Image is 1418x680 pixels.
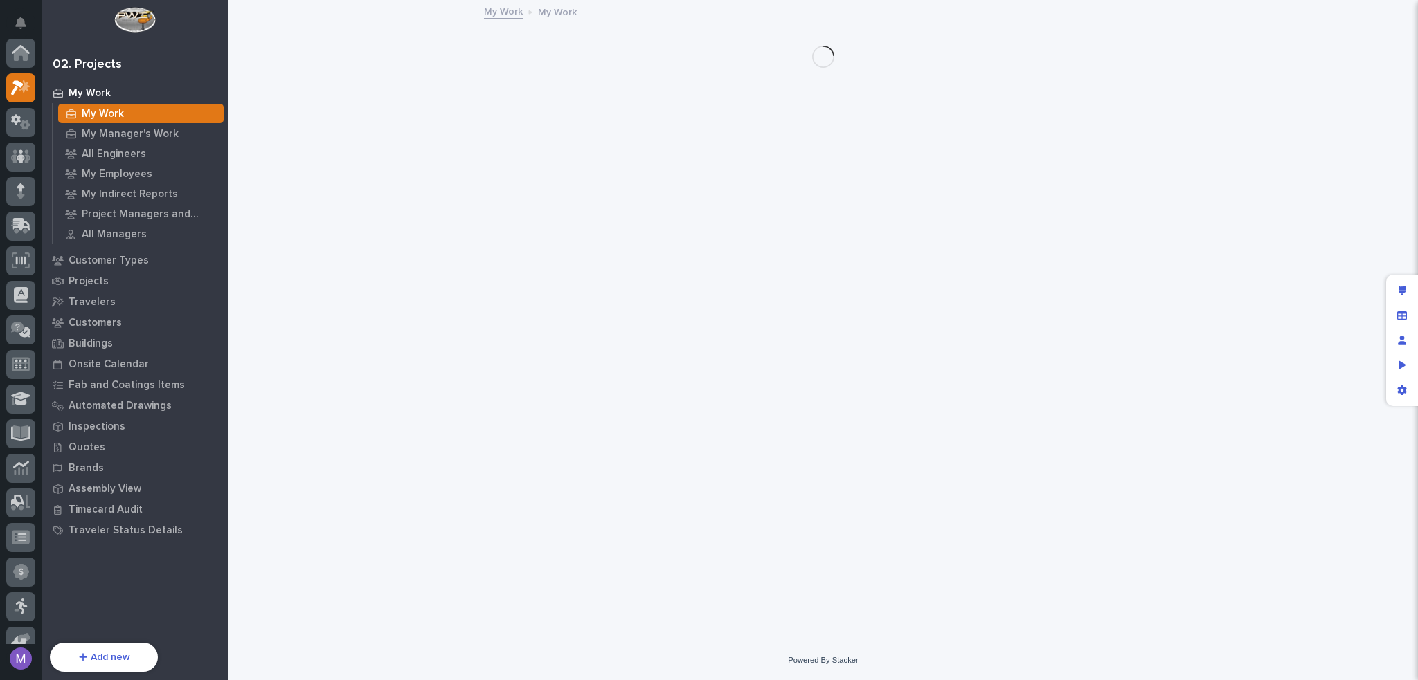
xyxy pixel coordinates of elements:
[69,441,105,454] p: Quotes
[42,395,228,416] a: Automated Drawings
[69,338,113,350] p: Buildings
[484,3,523,19] a: My Work
[69,275,109,288] p: Projects
[69,296,116,309] p: Travelers
[69,87,111,100] p: My Work
[53,104,228,123] a: My Work
[69,255,149,267] p: Customer Types
[42,82,228,103] a: My Work
[69,483,141,495] p: Assembly View
[69,504,143,516] p: Timecard Audit
[50,643,158,672] button: Add new
[69,358,149,371] p: Onsite Calendar
[42,457,228,478] a: Brands
[53,124,228,143] a: My Manager's Work
[82,128,179,140] p: My Manager's Work
[69,421,125,433] p: Inspections
[42,499,228,520] a: Timecard Audit
[42,353,228,374] a: Onsite Calendar
[69,379,185,392] p: Fab and Coatings Items
[42,416,228,437] a: Inspections
[6,8,35,37] button: Notifications
[82,228,147,241] p: All Managers
[82,188,178,201] p: My Indirect Reports
[538,3,577,19] p: My Work
[114,7,155,33] img: Workspace Logo
[42,333,228,353] a: Buildings
[1390,278,1415,303] div: Edit layout
[53,144,228,163] a: All Engineers
[69,462,104,475] p: Brands
[53,204,228,223] a: Project Managers and Engineers
[788,656,858,664] a: Powered By Stacker
[42,270,228,291] a: Projects
[42,478,228,499] a: Assembly View
[42,520,228,540] a: Traveler Status Details
[53,57,122,73] div: 02. Projects
[1390,353,1415,378] div: Preview as
[53,164,228,183] a: My Employees
[82,148,146,160] p: All Engineers
[42,437,228,457] a: Quotes
[82,208,218,221] p: Project Managers and Engineers
[42,250,228,270] a: Customer Types
[53,224,228,243] a: All Managers
[69,317,122,329] p: Customers
[69,400,172,412] p: Automated Drawings
[42,374,228,395] a: Fab and Coatings Items
[82,168,152,181] p: My Employees
[42,312,228,333] a: Customers
[53,184,228,203] a: My Indirect Reports
[17,17,35,39] div: Notifications
[82,108,124,120] p: My Work
[42,291,228,312] a: Travelers
[1390,303,1415,328] div: Manage fields and data
[1390,328,1415,353] div: Manage users
[6,644,35,673] button: users-avatar
[1390,378,1415,403] div: App settings
[69,524,183,537] p: Traveler Status Details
